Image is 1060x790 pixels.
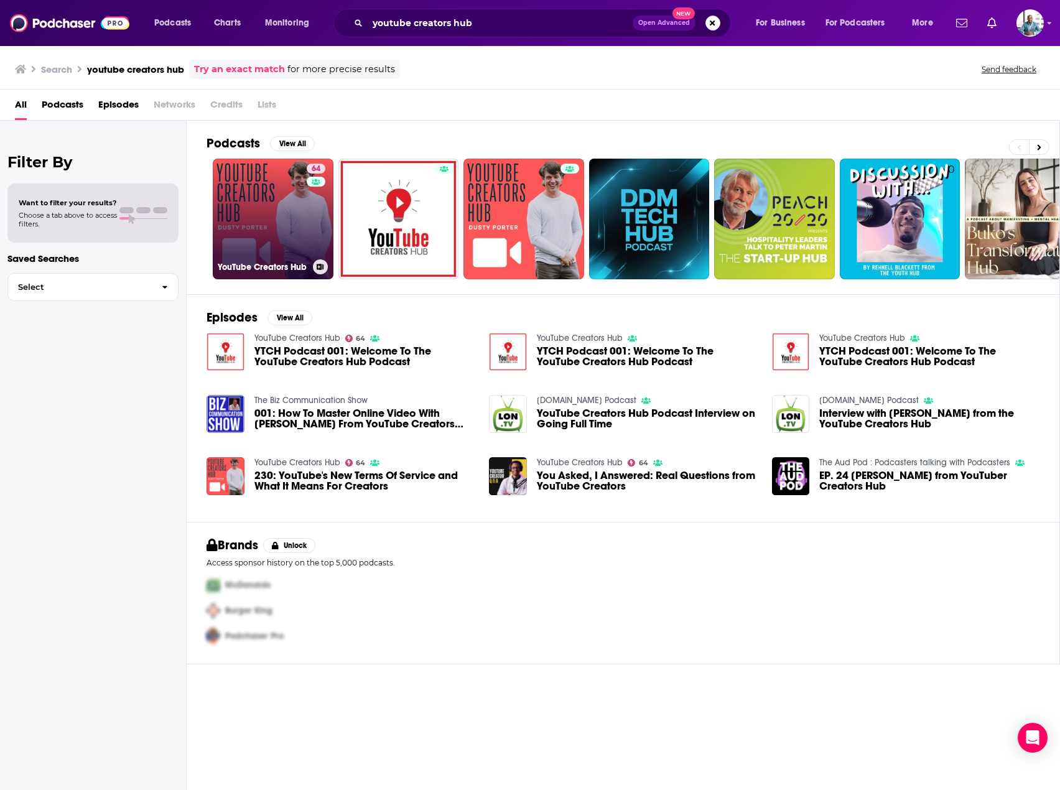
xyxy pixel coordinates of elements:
button: Open AdvancedNew [633,16,695,30]
span: More [912,14,933,32]
a: YouTube Creators Hub [537,333,623,343]
a: EP. 24 Dusty Porter from YouTuber Creators Hub [819,470,1039,491]
span: Burger King [225,605,272,616]
a: 64 [345,335,366,342]
span: Monitoring [265,14,309,32]
img: YouTube Creators Hub Podcast Interview on Going Full Time [489,395,527,433]
button: open menu [747,13,821,33]
h3: youtube creators hub [87,63,184,75]
span: for more precise results [287,62,395,77]
a: YTCH Podcast 001: Welcome To The YouTube Creators Hub Podcast [537,346,757,367]
span: Choose a tab above to access filters. [19,211,117,228]
a: Charts [206,13,248,33]
a: PodcastsView All [207,136,315,151]
span: Podchaser Pro [225,631,284,641]
span: For Podcasters [825,14,885,32]
img: YTCH Podcast 001: Welcome To The YouTube Creators Hub Podcast [772,333,810,371]
a: YouTube Creators Hub [254,457,340,468]
a: The Aud Pod : Podcasters talking with Podcasters [819,457,1010,468]
span: EP. 24 [PERSON_NAME] from YouTuber Creators Hub [819,470,1039,491]
span: Open Advanced [638,20,690,26]
span: Want to filter your results? [19,198,117,207]
div: 0 [948,164,955,274]
a: 0 [840,159,960,279]
span: Lists [258,95,276,120]
div: Open Intercom Messenger [1018,723,1048,753]
span: Interview with [PERSON_NAME] from the YouTube Creators Hub [819,408,1039,429]
button: open menu [817,13,903,33]
input: Search podcasts, credits, & more... [368,13,633,33]
a: 64YouTube Creators Hub [213,159,333,279]
img: First Pro Logo [202,572,225,598]
span: For Business [756,14,805,32]
a: 64 [345,459,366,467]
a: YouTube Creators Hub [537,457,623,468]
span: YTCH Podcast 001: Welcome To The YouTube Creators Hub Podcast [254,346,475,367]
p: Access sponsor history on the top 5,000 podcasts. [207,558,1039,567]
h2: Filter By [7,153,179,171]
span: Select [8,283,152,291]
button: View All [270,136,315,151]
button: open menu [903,13,949,33]
p: Saved Searches [7,253,179,264]
button: Select [7,273,179,301]
img: YTCH Podcast 001: Welcome To The YouTube Creators Hub Podcast [207,333,244,371]
span: Logged in as BoldlyGo [1016,9,1044,37]
span: 64 [356,460,365,466]
a: The Biz Communication Show [254,395,368,406]
img: 001: How To Master Online Video With Dusty Porter From YouTube Creators Hub [207,395,244,433]
div: Search podcasts, credits, & more... [345,9,743,37]
span: 64 [312,163,320,175]
a: Try an exact match [194,62,285,77]
a: YouTube Creators Hub [819,333,905,343]
a: EpisodesView All [207,310,312,325]
a: 230: YouTube's New Terms Of Service and What It Means For Creators [254,470,475,491]
a: 64 [307,164,325,174]
a: Podcasts [42,95,83,120]
img: YTCH Podcast 001: Welcome To The YouTube Creators Hub Podcast [489,333,527,371]
img: Interview with Dusty Porter from the YouTube Creators Hub [772,395,810,433]
span: 001: How To Master Online Video With [PERSON_NAME] From YouTube Creators Hub [254,408,475,429]
img: You Asked, I Answered: Real Questions from YouTube Creators [489,457,527,495]
a: Lon.TV Podcast [819,395,919,406]
a: YTCH Podcast 001: Welcome To The YouTube Creators Hub Podcast [819,346,1039,367]
a: Lon.TV Podcast [537,395,636,406]
a: Show notifications dropdown [951,12,972,34]
span: 64 [639,460,648,466]
span: New [672,7,695,19]
img: Podchaser - Follow, Share and Rate Podcasts [10,11,129,35]
button: Show profile menu [1016,9,1044,37]
a: Show notifications dropdown [982,12,1002,34]
a: YouTube Creators Hub Podcast Interview on Going Full Time [537,408,757,429]
h3: Search [41,63,72,75]
a: You Asked, I Answered: Real Questions from YouTube Creators [537,470,757,491]
a: EP. 24 Dusty Porter from YouTuber Creators Hub [772,457,810,495]
h3: YouTube Creators Hub [218,262,308,272]
span: 64 [356,336,365,342]
span: Networks [154,95,195,120]
img: User Profile [1016,9,1044,37]
a: 64 [628,459,648,467]
h2: Podcasts [207,136,260,151]
button: open menu [256,13,325,33]
a: 230: YouTube's New Terms Of Service and What It Means For Creators [207,457,244,495]
button: open menu [146,13,207,33]
button: Send feedback [978,64,1040,75]
button: Unlock [263,538,316,553]
h2: Episodes [207,310,258,325]
a: Episodes [98,95,139,120]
